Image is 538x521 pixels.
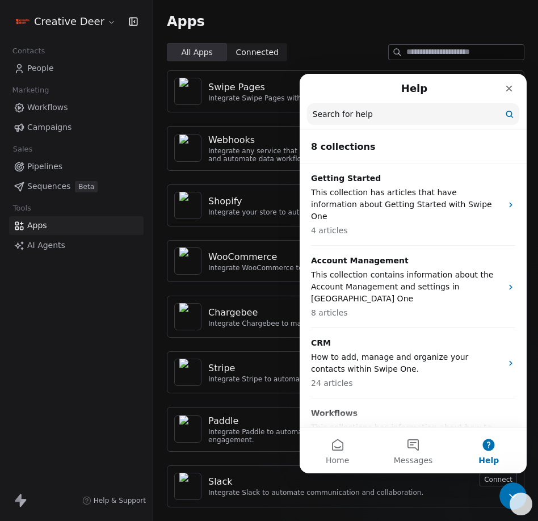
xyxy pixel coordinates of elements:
[8,141,37,158] span: Sales
[9,236,144,255] a: AI Agents
[27,220,47,232] span: Apps
[27,121,72,133] span: Campaigns
[179,78,196,105] img: NA
[27,102,68,114] span: Workflows
[7,82,54,99] span: Marketing
[208,94,432,102] div: Integrate Swipe Pages with Swipe One CRM to capture lead data.
[9,98,144,117] a: Workflows
[208,375,383,383] div: Integrate Stripe to automate billing and payments.
[9,216,144,235] a: Apps
[208,264,424,272] div: Integrate WooCommerce to manage orders and customer data
[208,306,258,320] div: Chargebee
[82,496,146,505] a: Help & Support
[27,180,70,192] span: Sequences
[208,306,455,320] a: Chargebee
[179,303,196,330] img: NA
[208,320,455,327] div: Integrate Chargebee to manage subscription billing and customer data.
[208,414,473,428] a: Paddle
[480,474,517,485] a: Connect
[179,415,196,443] img: NA
[174,135,201,162] a: NA
[208,475,423,489] a: Slack
[174,78,201,105] a: NA
[208,362,235,375] div: Stripe
[208,428,473,444] div: Integrate Paddle to automate subscription management and customer engagement.
[34,14,104,29] span: Creative Deer
[179,135,196,162] img: NA
[208,208,387,216] div: Integrate your store to automate your sales process
[9,59,144,78] a: People
[208,250,277,264] div: WooCommerce
[208,81,265,94] div: Swipe Pages
[208,195,242,208] div: Shopify
[179,473,196,500] img: NA
[94,496,146,505] span: Help & Support
[167,13,205,30] span: Apps
[208,475,232,489] div: Slack
[208,81,432,94] a: Swipe Pages
[208,414,238,428] div: Paddle
[174,247,201,275] a: NA
[208,147,473,163] div: Integrate any service that supports webhooks with Swipe One to capture and automate data workflows.
[179,359,196,386] img: NA
[179,192,196,219] img: NA
[174,359,201,386] a: NA
[208,133,255,147] div: Webhooks
[208,489,423,497] div: Integrate Slack to automate communication and collaboration.
[174,473,201,500] a: NA
[179,247,196,275] img: NA
[27,62,54,74] span: People
[75,181,98,192] span: Beta
[8,200,36,217] span: Tools
[208,250,424,264] a: WooCommerce
[14,12,119,31] button: Creative Deer
[174,192,201,219] a: NA
[9,157,144,176] a: Pipelines
[27,240,65,251] span: AI Agents
[27,161,62,173] span: Pipelines
[208,133,473,147] a: Webhooks
[499,482,527,510] iframe: Intercom live chat
[174,415,201,443] a: NA
[208,362,383,375] a: Stripe
[300,74,527,473] iframe: Intercom live chat
[9,177,144,196] a: SequencesBeta
[236,47,279,58] span: Connected
[208,195,387,208] a: Shopify
[480,473,517,486] button: Connect
[16,15,30,28] img: Logo%20CD1.pdf%20(1).png
[9,118,144,137] a: Campaigns
[7,43,50,60] span: Contacts
[174,303,201,330] a: NA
